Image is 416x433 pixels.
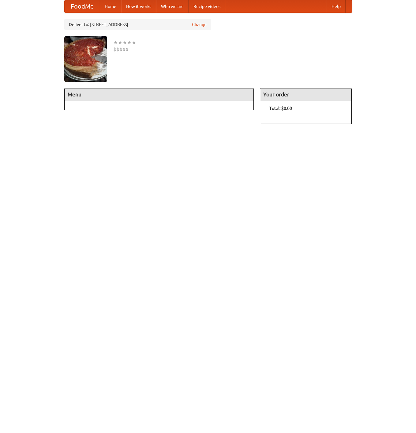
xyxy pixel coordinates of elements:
li: $ [119,46,122,53]
li: ★ [122,39,127,46]
a: FoodMe [65,0,100,13]
li: $ [113,46,116,53]
b: Total: $0.00 [269,106,292,111]
li: ★ [113,39,118,46]
h4: Your order [260,88,351,101]
a: Help [327,0,346,13]
img: angular.jpg [64,36,107,82]
a: Who we are [156,0,189,13]
li: $ [126,46,129,53]
li: ★ [132,39,136,46]
li: ★ [127,39,132,46]
div: Deliver to: [STREET_ADDRESS] [64,19,211,30]
a: Home [100,0,121,13]
a: How it works [121,0,156,13]
li: ★ [118,39,122,46]
li: $ [122,46,126,53]
li: $ [116,46,119,53]
a: Recipe videos [189,0,225,13]
h4: Menu [65,88,254,101]
a: Change [192,21,207,28]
